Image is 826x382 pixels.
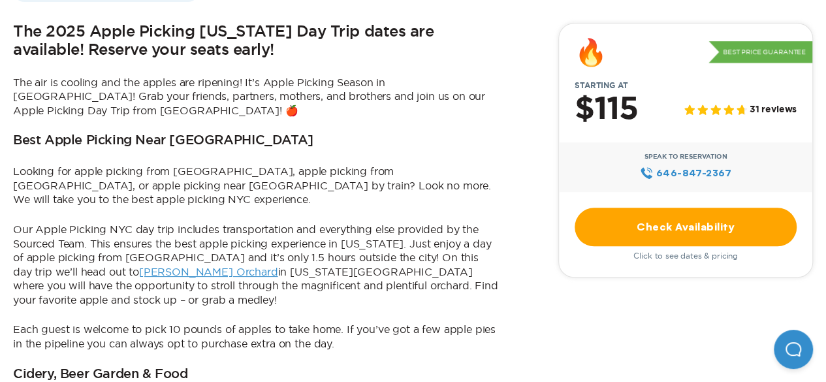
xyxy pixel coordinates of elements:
span: Starting at [559,81,643,90]
a: Check Availability [575,208,797,246]
p: Best Price Guarantee [708,41,812,63]
h2: The 2025 Apple Picking [US_STATE] Day Trip dates are available! Reserve your seats early! [13,23,500,60]
a: 646‍-847‍-2367 [640,166,731,180]
a: [PERSON_NAME] Orchard [139,266,278,278]
span: 646‍-847‍-2367 [656,166,731,180]
p: Each guest is welcome to pick 10 pounds of apples to take home. If you’ve got a few apple pies in... [13,323,500,351]
span: Click to see dates & pricing [633,251,738,261]
h3: Best Apple Picking Near [GEOGRAPHIC_DATA] [13,133,313,149]
div: 🔥 [575,39,607,65]
h2: $115 [575,93,638,127]
span: 31 reviews [750,104,797,116]
p: Our Apple Picking NYC day trip includes transportation and everything else provided by the Source... [13,223,500,308]
p: The air is cooling and the apples are ripening! It’s Apple Picking Season in [GEOGRAPHIC_DATA]! G... [13,76,500,118]
iframe: Help Scout Beacon - Open [774,330,813,369]
span: Speak to Reservation [644,153,727,161]
p: Looking for apple picking from [GEOGRAPHIC_DATA], apple picking from [GEOGRAPHIC_DATA], or apple ... [13,165,500,207]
